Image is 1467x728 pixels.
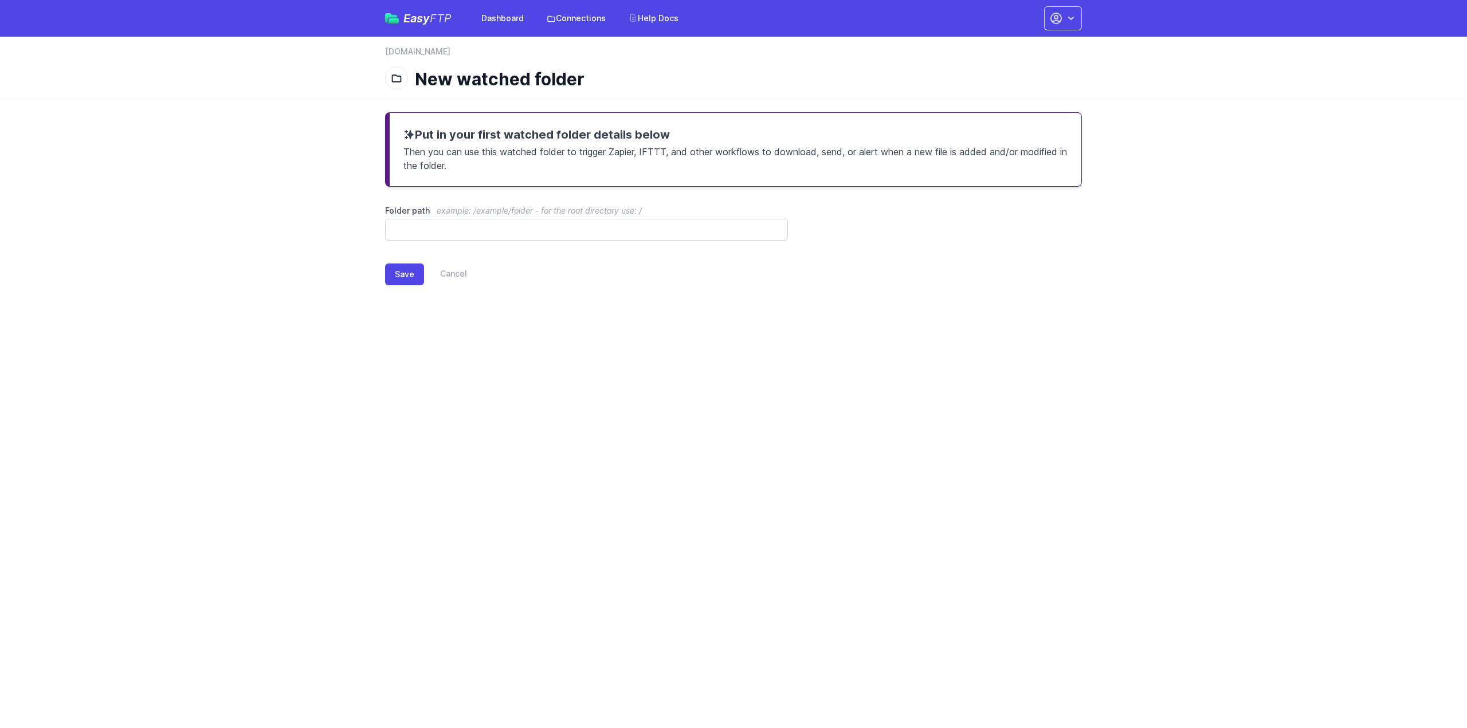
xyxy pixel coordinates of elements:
[403,13,452,24] span: Easy
[430,11,452,25] span: FTP
[385,46,1082,64] nav: Breadcrumb
[385,13,399,23] img: easyftp_logo.png
[385,263,424,285] button: Save
[403,143,1068,172] p: Then you can use this watched folder to trigger Zapier, IFTTT, and other workflows to download, s...
[385,205,788,217] label: Folder path
[474,8,531,29] a: Dashboard
[403,127,1068,143] h3: Put in your first watched folder details below
[385,46,450,57] a: [DOMAIN_NAME]
[622,8,685,29] a: Help Docs
[540,8,613,29] a: Connections
[437,206,642,215] span: example: /example/folder - for the root directory use: /
[385,13,452,24] a: EasyFTP
[415,69,1073,89] h1: New watched folder
[424,263,467,285] a: Cancel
